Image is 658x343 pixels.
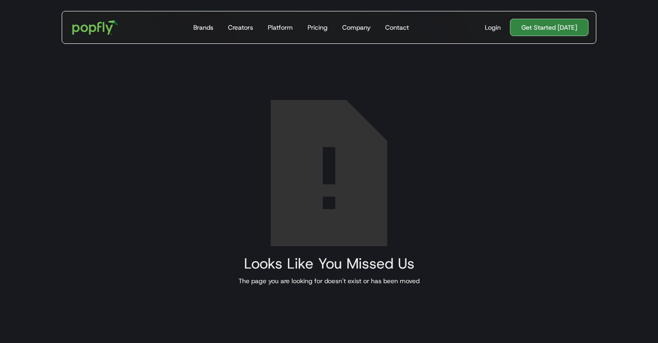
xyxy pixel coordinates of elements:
a: Contact [382,11,413,43]
div: Login [485,23,501,32]
div: Contact [385,23,409,32]
a: Pricing [304,11,331,43]
div: Company [342,23,371,32]
a: Platform [264,11,297,43]
h2: Looks Like You Missed Us [239,255,419,272]
div: Brands [193,23,213,32]
a: home [66,14,125,41]
a: Company [339,11,374,43]
div: Creators [228,23,253,32]
div: The page you are looking for doesn't exist or has been moved [239,276,419,285]
a: Creators [224,11,257,43]
a: Get Started [DATE] [510,19,589,36]
a: Brands [190,11,217,43]
a: Login [481,23,504,32]
div: Pricing [308,23,328,32]
div: Platform [268,23,293,32]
